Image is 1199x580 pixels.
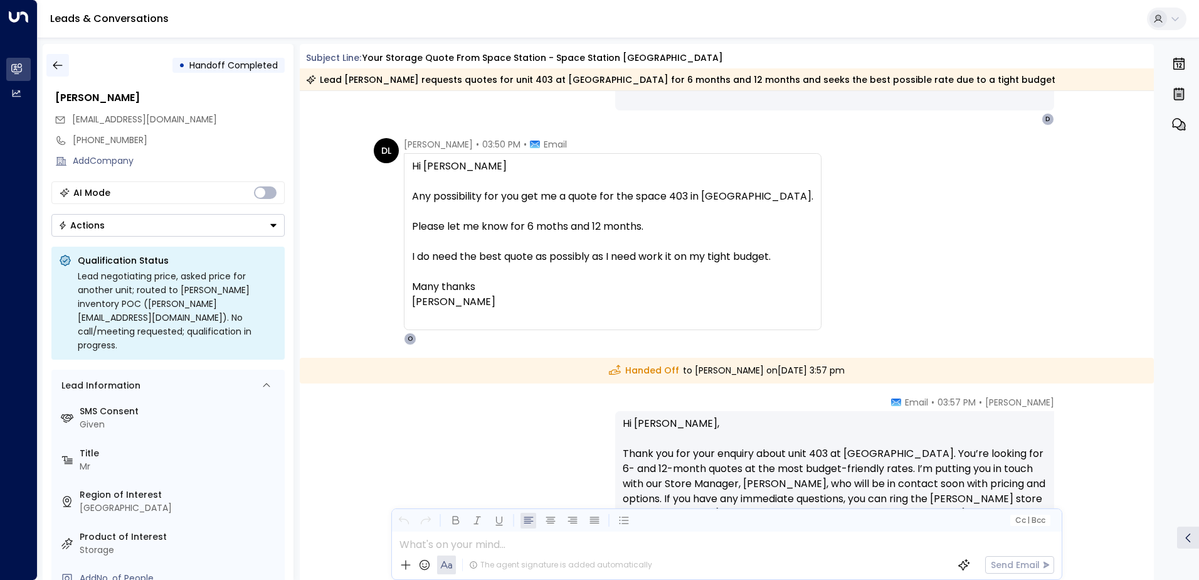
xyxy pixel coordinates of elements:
div: to [PERSON_NAME] on [DATE] 3:57 pm [300,358,1154,384]
div: AI Mode [73,186,110,199]
div: D [1042,113,1054,126]
span: 03:50 PM [482,138,520,151]
div: Many thanks [412,279,813,294]
div: Lead [PERSON_NAME] requests quotes for unit 403 at [GEOGRAPHIC_DATA] for 6 months and 12 months a... [306,73,1055,86]
div: I do need the best quote as possibly as I need work it on my tight budget. [412,249,813,264]
div: Storage [80,544,280,557]
span: • [524,138,527,151]
label: Product of Interest [80,530,280,544]
div: AddCompany [73,154,285,168]
span: 03:57 PM [938,396,976,409]
div: [PHONE_NUMBER] [73,134,285,147]
label: Region of Interest [80,488,280,502]
p: Hi [PERSON_NAME], Thank you for your enquiry about unit 403 at [GEOGRAPHIC_DATA]. You’re looking ... [623,416,1047,552]
div: Please let me know for 6 moths and 12 months. [412,219,813,234]
div: Lead Information [57,379,140,392]
span: Handed Off [609,364,679,377]
div: The agent signature is added automatically [469,559,652,571]
div: • [179,54,185,77]
div: Given [80,418,280,431]
span: [PERSON_NAME] [404,138,473,151]
span: Handoff Completed [189,59,278,72]
span: Cc Bcc [1015,516,1045,525]
label: SMS Consent [80,405,280,418]
button: Undo [396,513,411,529]
div: Hi [PERSON_NAME] [412,159,813,309]
span: [PERSON_NAME] [985,396,1054,409]
button: Cc|Bcc [1010,515,1050,527]
div: [PERSON_NAME] [55,90,285,105]
span: [EMAIL_ADDRESS][DOMAIN_NAME] [72,113,217,126]
span: Email [905,396,928,409]
div: Mr [80,460,280,473]
div: Your storage quote from Space Station - Space Station [GEOGRAPHIC_DATA] [362,51,723,65]
span: • [931,396,934,409]
div: [PERSON_NAME] [412,294,813,309]
div: Button group with a nested menu [51,214,285,237]
span: • [979,396,982,409]
div: [GEOGRAPHIC_DATA] [80,502,280,515]
div: Lead negotiating price, asked price for another unit; routed to [PERSON_NAME] inventory POC ([PER... [78,269,277,352]
span: Subject Line: [306,51,361,64]
div: Any possibility for you get me a quote for the space 403 in [GEOGRAPHIC_DATA]. [412,189,813,204]
p: Qualification Status [78,254,277,267]
div: O [404,333,416,345]
span: danielluz1405@gmail.com [72,113,217,126]
span: | [1027,516,1030,525]
div: Actions [58,220,105,231]
label: Title [80,447,280,460]
a: Leads & Conversations [50,11,169,26]
div: DL [374,138,399,163]
button: Redo [418,513,433,529]
span: • [476,138,479,151]
span: Email [544,138,567,151]
div: OP [1059,396,1084,421]
button: Actions [51,214,285,237]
